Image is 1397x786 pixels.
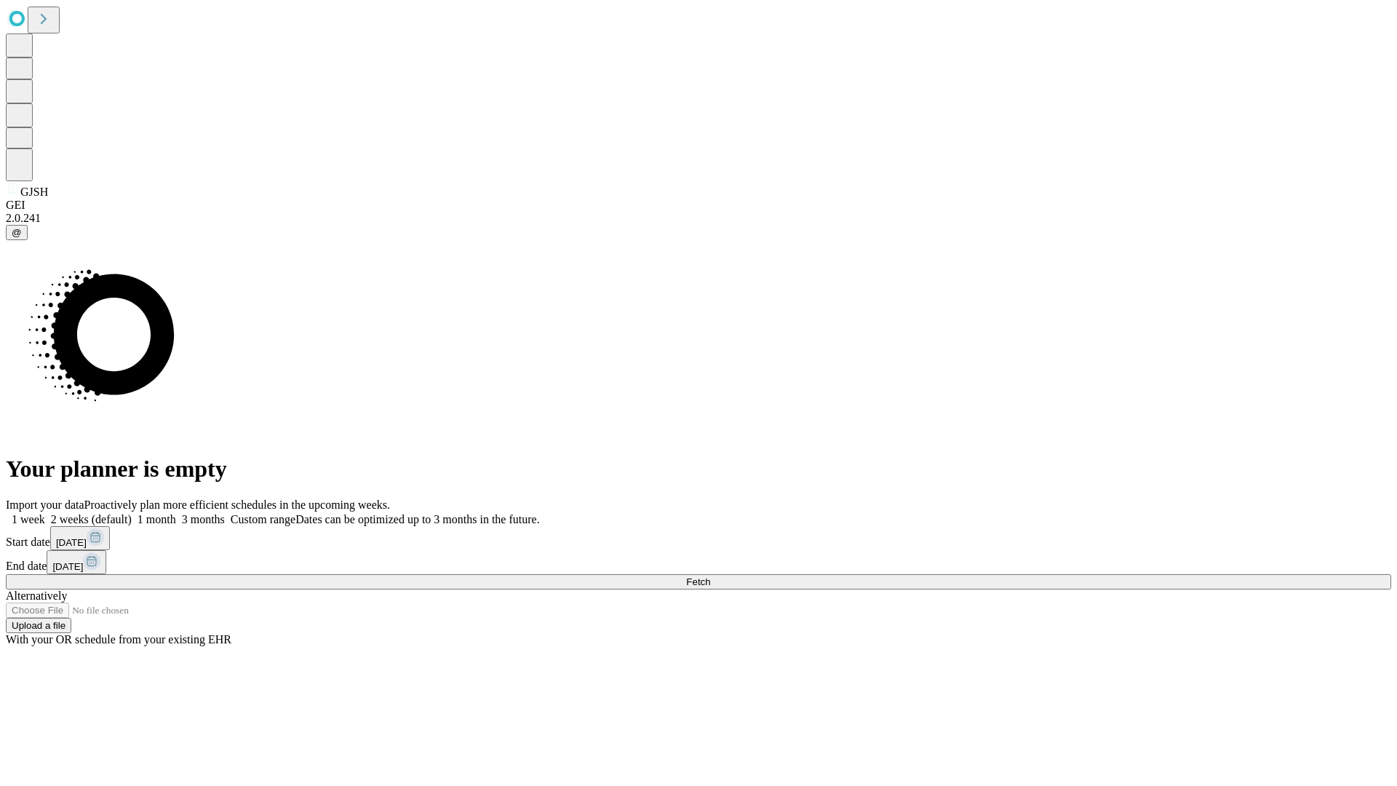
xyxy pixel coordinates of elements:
span: GJSH [20,186,48,198]
span: Dates can be optimized up to 3 months in the future. [295,513,539,525]
button: [DATE] [47,550,106,574]
span: Alternatively [6,589,67,602]
span: 1 month [138,513,176,525]
span: Import your data [6,499,84,511]
div: 2.0.241 [6,212,1391,225]
span: Proactively plan more efficient schedules in the upcoming weeks. [84,499,390,511]
div: Start date [6,526,1391,550]
span: @ [12,227,22,238]
span: 2 weeks (default) [51,513,132,525]
button: @ [6,225,28,240]
button: Fetch [6,574,1391,589]
span: 3 months [182,513,225,525]
div: GEI [6,199,1391,212]
h1: Your planner is empty [6,456,1391,483]
span: Fetch [686,576,710,587]
span: [DATE] [52,561,83,572]
span: 1 week [12,513,45,525]
div: End date [6,550,1391,574]
button: Upload a file [6,618,71,633]
button: [DATE] [50,526,110,550]
span: Custom range [231,513,295,525]
span: [DATE] [56,537,87,548]
span: With your OR schedule from your existing EHR [6,633,231,646]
